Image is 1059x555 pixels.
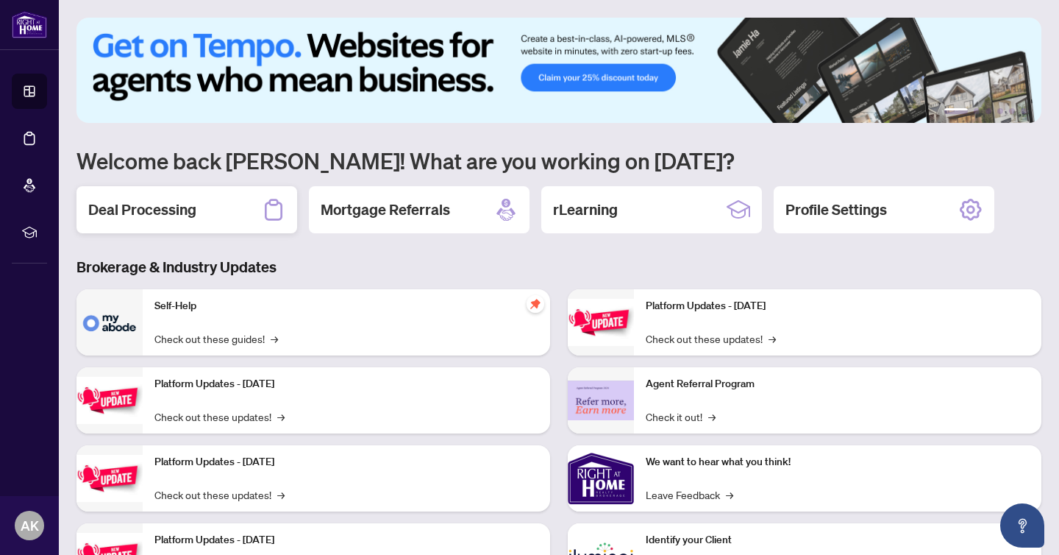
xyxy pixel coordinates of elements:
[646,454,1030,470] p: We want to hear what you think!
[985,108,991,114] button: 3
[646,298,1030,314] p: Platform Updates - [DATE]
[76,289,143,356] img: Self-Help
[76,377,143,423] img: Platform Updates - September 16, 2025
[154,298,538,314] p: Self-Help
[568,381,634,421] img: Agent Referral Program
[1000,503,1044,548] button: Open asap
[154,454,538,470] p: Platform Updates - [DATE]
[974,108,980,114] button: 2
[154,376,538,392] p: Platform Updates - [DATE]
[568,299,634,345] img: Platform Updates - June 23, 2025
[76,257,1041,277] h3: Brokerage & Industry Updates
[646,330,776,347] a: Check out these updates!→
[21,515,39,536] span: AK
[154,487,285,503] a: Check out these updates!→
[997,108,1003,114] button: 4
[646,409,716,425] a: Check it out!→
[527,295,544,313] span: pushpin
[1021,108,1027,114] button: 6
[568,445,634,512] img: We want to hear what you think!
[88,199,196,220] h2: Deal Processing
[726,487,733,503] span: →
[646,487,733,503] a: Leave Feedback→
[944,108,968,114] button: 1
[76,146,1041,174] h1: Welcome back [PERSON_NAME]! What are you working on [DATE]?
[277,487,285,503] span: →
[76,455,143,501] img: Platform Updates - July 21, 2025
[271,330,278,347] span: →
[76,18,1041,123] img: Slide 0
[646,376,1030,392] p: Agent Referral Program
[1009,108,1015,114] button: 5
[154,532,538,548] p: Platform Updates - [DATE]
[553,199,618,220] h2: rLearning
[277,409,285,425] span: →
[154,330,278,347] a: Check out these guides!→
[321,199,450,220] h2: Mortgage Referrals
[12,11,47,38] img: logo
[646,532,1030,548] p: Identify your Client
[708,409,716,425] span: →
[769,330,776,347] span: →
[154,409,285,425] a: Check out these updates!→
[785,199,887,220] h2: Profile Settings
